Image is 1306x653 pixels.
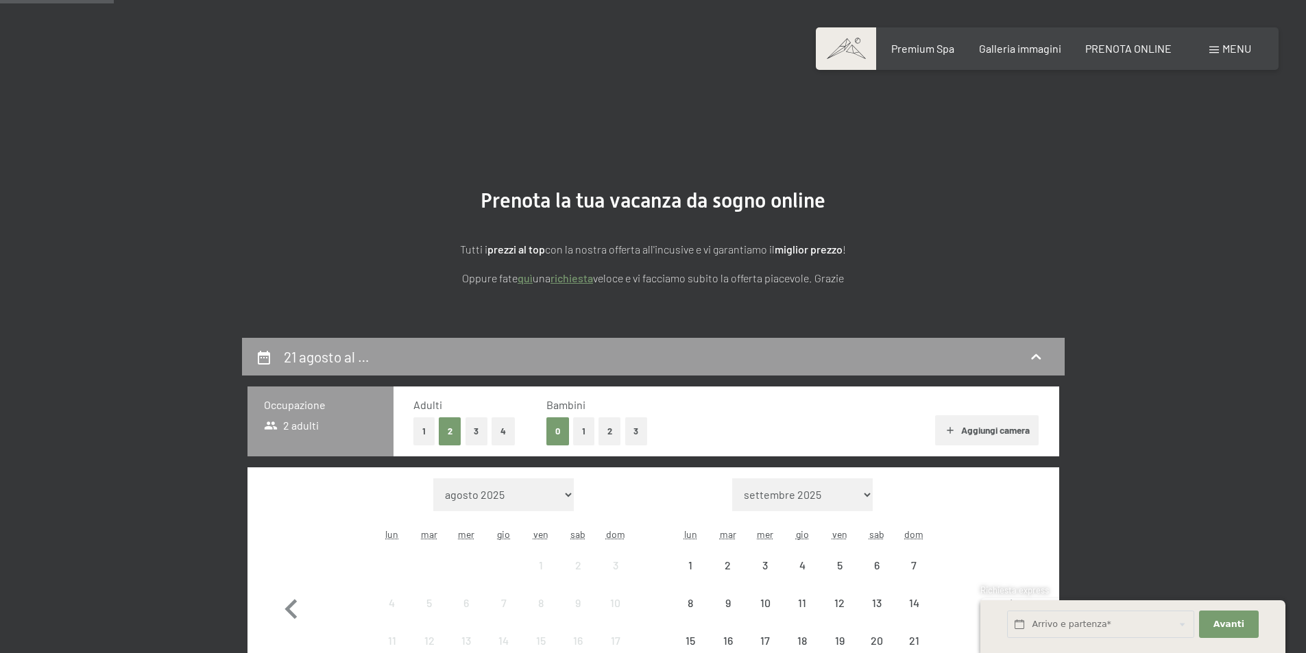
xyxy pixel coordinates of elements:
[411,584,448,621] div: Tue Aug 05 2025
[551,271,593,284] a: richiesta
[897,560,931,594] div: 7
[711,597,745,632] div: 9
[821,584,858,621] div: partenza/check-out non effettuabile
[485,584,522,621] div: partenza/check-out non effettuabile
[1199,611,1258,639] button: Avanti
[448,584,485,621] div: partenza/check-out non effettuabile
[895,547,932,584] div: partenza/check-out non effettuabile
[979,42,1061,55] span: Galleria immagini
[784,584,821,621] div: partenza/check-out non effettuabile
[374,584,411,621] div: Mon Aug 04 2025
[821,584,858,621] div: Fri Sep 12 2025
[684,528,697,540] abbr: lunedì
[748,597,782,632] div: 10
[411,584,448,621] div: partenza/check-out non effettuabile
[822,560,856,594] div: 5
[858,547,895,584] div: partenza/check-out non effettuabile
[375,597,409,632] div: 4
[485,584,522,621] div: Thu Aug 07 2025
[748,560,782,594] div: 3
[891,42,954,55] a: Premium Spa
[413,398,442,411] span: Adulti
[522,584,559,621] div: Fri Aug 08 2025
[458,528,474,540] abbr: mercoledì
[869,528,884,540] abbr: sabato
[559,584,596,621] div: Sat Aug 09 2025
[747,547,784,584] div: partenza/check-out non effettuabile
[747,584,784,621] div: partenza/check-out non effettuabile
[784,547,821,584] div: Thu Sep 04 2025
[596,584,633,621] div: Sun Aug 10 2025
[710,584,747,621] div: partenza/check-out non effettuabile
[860,597,894,632] div: 13
[822,597,856,632] div: 12
[546,398,585,411] span: Bambini
[1222,42,1251,55] span: Menu
[672,547,709,584] div: partenza/check-out non effettuabile
[710,547,747,584] div: Tue Sep 02 2025
[559,584,596,621] div: partenza/check-out non effettuabile
[785,560,819,594] div: 4
[570,528,585,540] abbr: sabato
[522,547,559,584] div: Fri Aug 01 2025
[385,528,398,540] abbr: lunedì
[596,584,633,621] div: partenza/check-out non effettuabile
[710,584,747,621] div: Tue Sep 09 2025
[481,188,825,212] span: Prenota la tua vacanza da sogno online
[832,528,847,540] abbr: venerdì
[487,243,545,256] strong: prezzi al top
[747,547,784,584] div: Wed Sep 03 2025
[264,397,377,412] h3: Occupazione
[672,547,709,584] div: Mon Sep 01 2025
[858,584,895,621] div: partenza/check-out non effettuabile
[711,560,745,594] div: 2
[895,584,932,621] div: partenza/check-out non effettuabile
[311,241,996,258] p: Tutti i con la nostra offerta all'incusive e vi garantiamo il !
[533,528,548,540] abbr: venerdì
[710,547,747,584] div: partenza/check-out non effettuabile
[412,597,446,632] div: 5
[596,547,633,584] div: Sun Aug 03 2025
[598,417,621,445] button: 2
[821,547,858,584] div: Fri Sep 05 2025
[673,597,708,632] div: 8
[573,417,594,445] button: 1
[561,597,595,632] div: 9
[895,584,932,621] div: Sun Sep 14 2025
[796,528,809,540] abbr: giovedì
[858,584,895,621] div: Sat Sep 13 2025
[448,584,485,621] div: Wed Aug 06 2025
[522,584,559,621] div: partenza/check-out non effettuabile
[895,547,932,584] div: Sun Sep 07 2025
[421,528,437,540] abbr: martedì
[897,597,931,632] div: 14
[747,584,784,621] div: Wed Sep 10 2025
[522,547,559,584] div: partenza/check-out non effettuabile
[598,597,632,632] div: 10
[487,597,521,632] div: 7
[1213,618,1244,630] span: Avanti
[860,560,894,594] div: 6
[465,417,488,445] button: 3
[858,547,895,584] div: Sat Sep 06 2025
[264,418,319,433] span: 2 adulti
[524,560,558,594] div: 1
[284,348,370,365] h2: 21 agosto al …
[775,243,843,256] strong: miglior prezzo
[757,528,773,540] abbr: mercoledì
[546,417,569,445] button: 0
[596,547,633,584] div: partenza/check-out non effettuabile
[561,560,595,594] div: 2
[625,417,648,445] button: 3
[606,528,625,540] abbr: domenica
[1085,42,1172,55] a: PRENOTA ONLINE
[784,584,821,621] div: Thu Sep 11 2025
[559,547,596,584] div: partenza/check-out non effettuabile
[784,547,821,584] div: partenza/check-out non effettuabile
[518,271,533,284] a: quì
[672,584,709,621] div: partenza/check-out non effettuabile
[559,547,596,584] div: Sat Aug 02 2025
[524,597,558,632] div: 8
